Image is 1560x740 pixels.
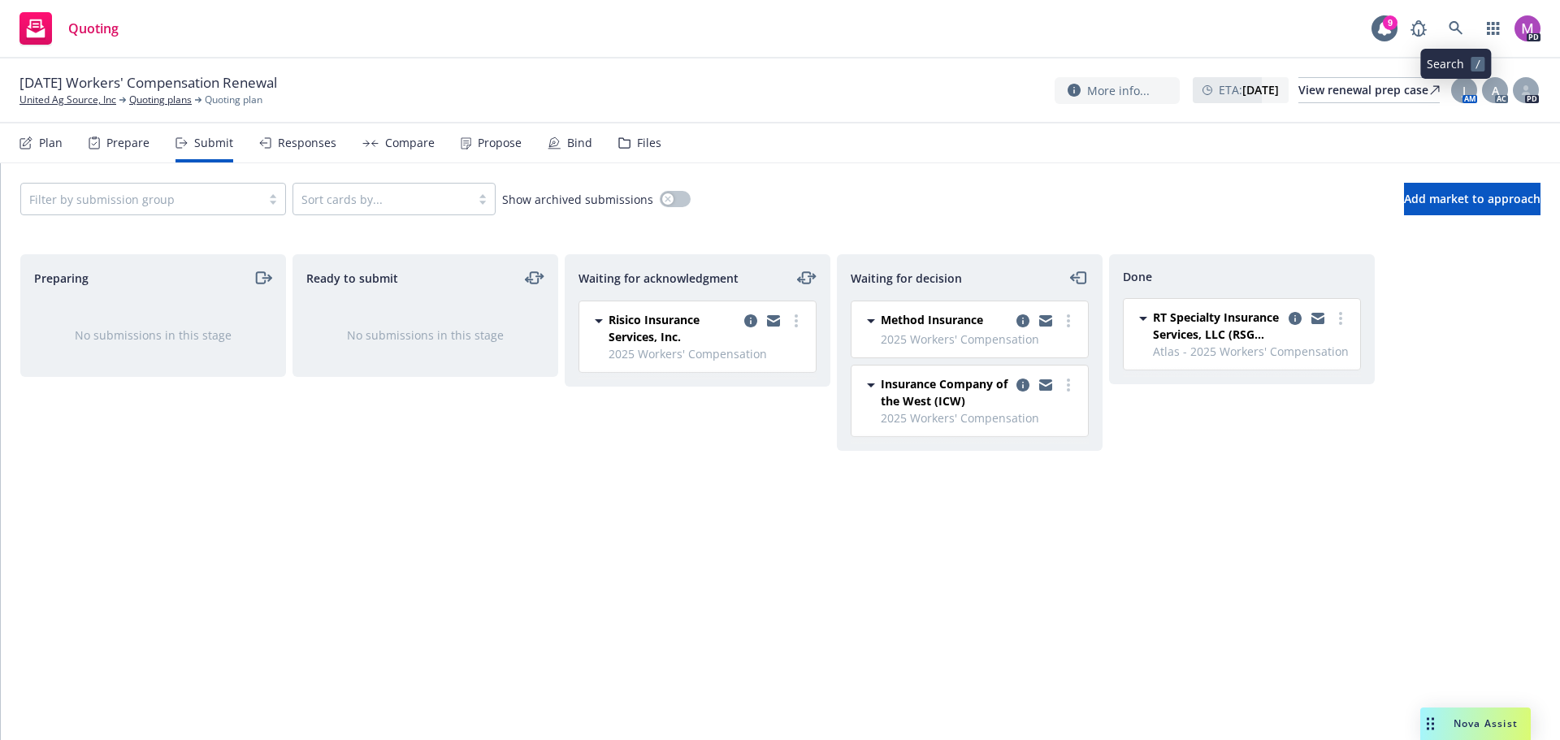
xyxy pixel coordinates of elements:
[1331,309,1350,328] a: more
[578,270,739,287] span: Waiting for acknowledgment
[1285,309,1305,328] a: copy logging email
[319,327,531,344] div: No submissions in this stage
[1404,183,1540,215] button: Add market to approach
[39,136,63,149] div: Plan
[1454,716,1518,730] span: Nova Assist
[1298,78,1440,102] div: View renewal prep case
[1013,311,1033,331] a: copy logging email
[881,331,1078,348] span: 2025 Workers' Compensation
[1069,268,1089,288] a: moveLeft
[1036,375,1055,395] a: copy logging email
[1404,191,1540,206] span: Add market to approach
[19,93,116,107] a: United Ag Source, Inc
[106,136,149,149] div: Prepare
[1219,81,1279,98] span: ETA :
[1059,375,1078,395] a: more
[19,73,277,93] span: [DATE] Workers' Compensation Renewal
[1383,15,1397,30] div: 9
[1308,309,1328,328] a: copy logging email
[797,268,817,288] a: moveLeftRight
[478,136,522,149] div: Propose
[881,375,1010,409] span: Insurance Company of the West (ICW)
[881,311,983,328] span: Method Insurance
[194,136,233,149] div: Submit
[1055,77,1180,104] button: More info...
[609,345,806,362] span: 2025 Workers' Compensation
[47,327,259,344] div: No submissions in this stage
[1123,268,1152,285] span: Done
[1242,82,1279,97] strong: [DATE]
[1036,311,1055,331] a: copy logging email
[525,268,544,288] a: moveLeftRight
[1153,309,1282,343] span: RT Specialty Insurance Services, LLC (RSG Specialty, LLC)
[1420,708,1441,740] div: Drag to move
[1477,12,1510,45] a: Switch app
[786,311,806,331] a: more
[1087,82,1150,99] span: More info...
[609,311,738,345] span: Risico Insurance Services, Inc.
[1298,77,1440,103] a: View renewal prep case
[385,136,435,149] div: Compare
[851,270,962,287] span: Waiting for decision
[1153,343,1350,360] span: Atlas - 2025 Workers' Compensation
[1013,375,1033,395] a: copy logging email
[881,409,1078,426] span: 2025 Workers' Compensation
[34,270,89,287] span: Preparing
[1059,311,1078,331] a: more
[205,93,262,107] span: Quoting plan
[306,270,398,287] span: Ready to submit
[764,311,783,331] a: copy logging email
[1440,12,1472,45] a: Search
[13,6,125,51] a: Quoting
[1492,82,1499,99] span: A
[1402,12,1435,45] a: Report a Bug
[129,93,192,107] a: Quoting plans
[637,136,661,149] div: Files
[741,311,760,331] a: copy logging email
[567,136,592,149] div: Bind
[1514,15,1540,41] img: photo
[502,191,653,208] span: Show archived submissions
[68,22,119,35] span: Quoting
[253,268,272,288] a: moveRight
[1420,708,1531,740] button: Nova Assist
[1462,82,1466,99] span: J
[278,136,336,149] div: Responses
